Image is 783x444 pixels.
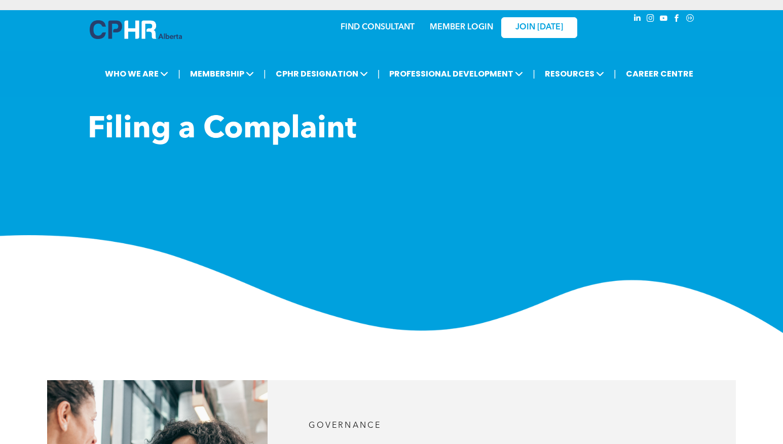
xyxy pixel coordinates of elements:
[645,13,656,26] a: instagram
[623,64,696,83] a: CAREER CENTRE
[88,115,356,145] span: Filing a Complaint
[264,63,266,84] li: |
[542,64,607,83] span: RESOURCES
[685,13,696,26] a: Social network
[309,422,381,430] span: GOVERNANCE
[102,64,171,83] span: WHO WE ARE
[187,64,257,83] span: MEMBERSHIP
[341,23,415,31] a: FIND CONSULTANT
[515,23,563,32] span: JOIN [DATE]
[386,64,526,83] span: PROFESSIONAL DEVELOPMENT
[632,13,643,26] a: linkedin
[501,17,577,38] a: JOIN [DATE]
[90,20,182,39] img: A blue and white logo for cp alberta
[658,13,669,26] a: youtube
[178,63,180,84] li: |
[273,64,371,83] span: CPHR DESIGNATION
[430,23,493,31] a: MEMBER LOGIN
[672,13,683,26] a: facebook
[378,63,380,84] li: |
[533,63,535,84] li: |
[614,63,616,84] li: |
